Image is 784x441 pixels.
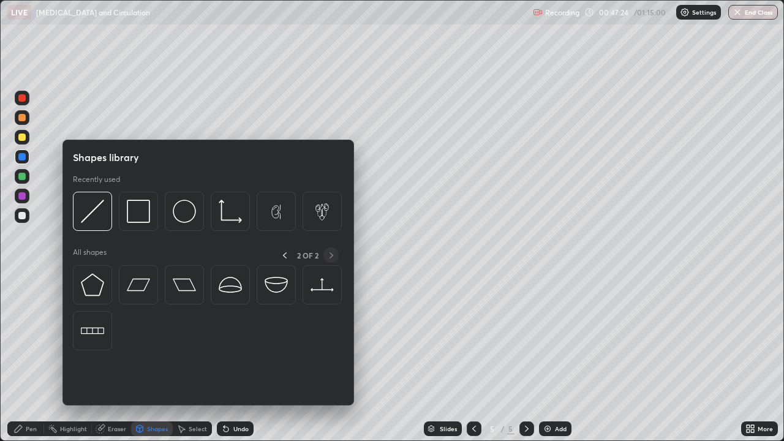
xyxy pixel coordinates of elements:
[533,7,543,17] img: recording.375f2c34.svg
[440,426,457,432] div: Slides
[486,425,499,432] div: 5
[60,426,87,432] div: Highlight
[265,200,288,223] img: svg+xml;charset=utf-8,%3Csvg%20xmlns%3D%22http%3A%2F%2Fwww.w3.org%2F2000%2Fsvg%22%20width%3D%2265...
[81,200,104,223] img: svg+xml;charset=utf-8,%3Csvg%20xmlns%3D%22http%3A%2F%2Fwww.w3.org%2F2000%2Fsvg%22%20width%3D%2230...
[26,426,37,432] div: Pen
[147,426,168,432] div: Shapes
[507,423,514,434] div: 5
[543,424,552,434] img: add-slide-button
[680,7,690,17] img: class-settings-icons
[733,7,742,17] img: end-class-cross
[173,273,196,296] img: svg+xml;charset=utf-8,%3Csvg%20xmlns%3D%22http%3A%2F%2Fwww.w3.org%2F2000%2Fsvg%22%20width%3D%2244...
[173,200,196,223] img: svg+xml;charset=utf-8,%3Csvg%20xmlns%3D%22http%3A%2F%2Fwww.w3.org%2F2000%2Fsvg%22%20width%3D%2236...
[219,273,242,296] img: svg+xml;charset=utf-8,%3Csvg%20xmlns%3D%22http%3A%2F%2Fwww.w3.org%2F2000%2Fsvg%22%20width%3D%2238...
[297,251,318,260] p: 2 OF 2
[311,200,334,223] img: svg+xml;charset=utf-8,%3Csvg%20xmlns%3D%22http%3A%2F%2Fwww.w3.org%2F2000%2Fsvg%22%20width%3D%2265...
[73,175,120,184] p: Recently used
[11,7,28,17] p: LIVE
[108,426,126,432] div: Eraser
[36,7,150,17] p: [MEDICAL_DATA] and Circulation
[219,200,242,223] img: svg+xml;charset=utf-8,%3Csvg%20xmlns%3D%22http%3A%2F%2Fwww.w3.org%2F2000%2Fsvg%22%20width%3D%2233...
[265,273,288,296] img: svg+xml;charset=utf-8,%3Csvg%20xmlns%3D%22http%3A%2F%2Fwww.w3.org%2F2000%2Fsvg%22%20width%3D%2238...
[555,426,567,432] div: Add
[81,319,104,342] img: svg+xml;charset=utf-8,%3Csvg%20xmlns%3D%22http%3A%2F%2Fwww.w3.org%2F2000%2Fsvg%22%20width%3D%2250...
[501,425,505,432] div: /
[127,200,150,223] img: svg+xml;charset=utf-8,%3Csvg%20xmlns%3D%22http%3A%2F%2Fwww.w3.org%2F2000%2Fsvg%22%20width%3D%2234...
[728,5,778,20] button: End Class
[545,8,579,17] p: Recording
[189,426,207,432] div: Select
[73,247,107,263] p: All shapes
[73,150,139,165] h5: Shapes library
[758,426,773,432] div: More
[233,426,249,432] div: Undo
[81,273,104,296] img: svg+xml;charset=utf-8,%3Csvg%20xmlns%3D%22http%3A%2F%2Fwww.w3.org%2F2000%2Fsvg%22%20width%3D%2234...
[311,273,334,296] img: svg+xml;charset=utf-8,%3Csvg%20xmlns%3D%22http%3A%2F%2Fwww.w3.org%2F2000%2Fsvg%22%20width%3D%2244...
[127,273,150,296] img: svg+xml;charset=utf-8,%3Csvg%20xmlns%3D%22http%3A%2F%2Fwww.w3.org%2F2000%2Fsvg%22%20width%3D%2244...
[692,9,716,15] p: Settings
